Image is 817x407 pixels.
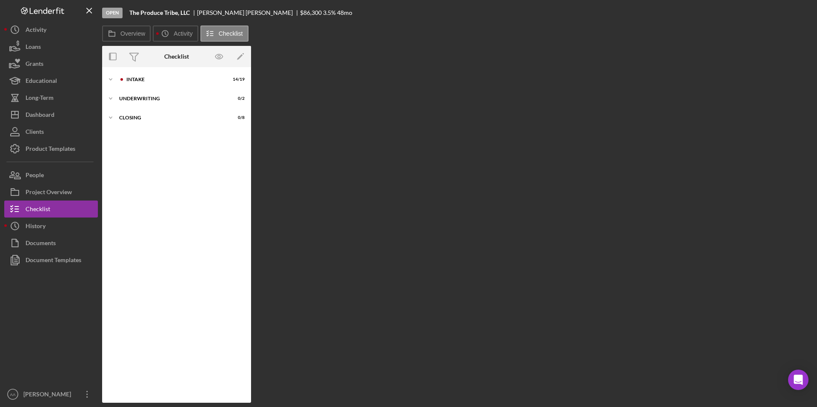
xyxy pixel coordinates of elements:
[4,72,98,89] button: Educational
[21,386,77,405] div: [PERSON_NAME]
[337,9,352,16] div: 48 mo
[4,89,98,106] button: Long-Term
[4,55,98,72] button: Grants
[120,30,145,37] label: Overview
[26,235,56,254] div: Documents
[26,123,44,142] div: Clients
[4,252,98,269] button: Document Templates
[26,252,81,271] div: Document Templates
[200,25,249,42] button: Checklist
[164,53,189,60] div: Checklist
[219,30,243,37] label: Checklist
[119,115,223,120] div: Closing
[4,123,98,140] button: Clients
[153,25,198,42] button: Activity
[26,38,41,57] div: Loans
[26,89,54,108] div: Long-Term
[229,96,245,101] div: 0 / 2
[4,167,98,184] button: People
[4,218,98,235] button: History
[788,370,808,390] div: Open Intercom Messenger
[26,184,72,203] div: Project Overview
[229,115,245,120] div: 0 / 8
[4,106,98,123] button: Dashboard
[4,38,98,55] button: Loans
[4,140,98,157] button: Product Templates
[26,21,46,40] div: Activity
[323,9,336,16] div: 3.5 %
[4,201,98,218] button: Checklist
[26,106,54,125] div: Dashboard
[26,218,46,237] div: History
[26,55,43,74] div: Grants
[4,184,98,201] button: Project Overview
[197,9,300,16] div: [PERSON_NAME] [PERSON_NAME]
[26,140,75,159] div: Product Templates
[102,25,151,42] button: Overview
[26,201,50,220] div: Checklist
[229,77,245,82] div: 14 / 19
[26,72,57,91] div: Educational
[102,8,123,18] div: Open
[129,9,190,16] b: The Produce Tribe, LLC
[174,30,192,37] label: Activity
[126,77,223,82] div: Intake
[10,392,16,397] text: AA
[300,9,322,16] span: $86,300
[26,167,44,186] div: People
[4,21,98,38] button: Activity
[119,96,223,101] div: Underwriting
[4,386,98,403] button: AA[PERSON_NAME]
[4,235,98,252] button: Documents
